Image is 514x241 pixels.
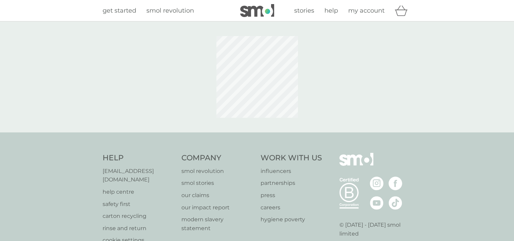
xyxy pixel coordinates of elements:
div: basket [395,4,412,17]
span: stories [294,7,314,14]
a: smol stories [181,179,254,188]
h4: Work With Us [261,153,322,163]
img: visit the smol Tiktok page [389,196,402,210]
span: get started [103,7,136,14]
span: help [324,7,338,14]
span: smol revolution [146,7,194,14]
a: rinse and return [103,224,175,233]
span: my account [348,7,385,14]
a: safety first [103,200,175,209]
img: smol [339,153,373,176]
a: smol revolution [181,167,254,176]
a: [EMAIL_ADDRESS][DOMAIN_NAME] [103,167,175,184]
p: © [DATE] - [DATE] smol limited [339,221,412,238]
img: smol [240,4,274,17]
a: my account [348,6,385,16]
a: careers [261,203,322,212]
a: help [324,6,338,16]
img: visit the smol Facebook page [389,177,402,190]
a: stories [294,6,314,16]
a: influencers [261,167,322,176]
img: visit the smol Youtube page [370,196,384,210]
a: our claims [181,191,254,200]
a: partnerships [261,179,322,188]
a: help centre [103,188,175,196]
h4: Company [181,153,254,163]
a: smol revolution [146,6,194,16]
a: modern slavery statement [181,215,254,232]
a: get started [103,6,136,16]
a: press [261,191,322,200]
a: carton recycling [103,212,175,221]
h4: Help [103,153,175,163]
img: visit the smol Instagram page [370,177,384,190]
a: hygiene poverty [261,215,322,224]
a: our impact report [181,203,254,212]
